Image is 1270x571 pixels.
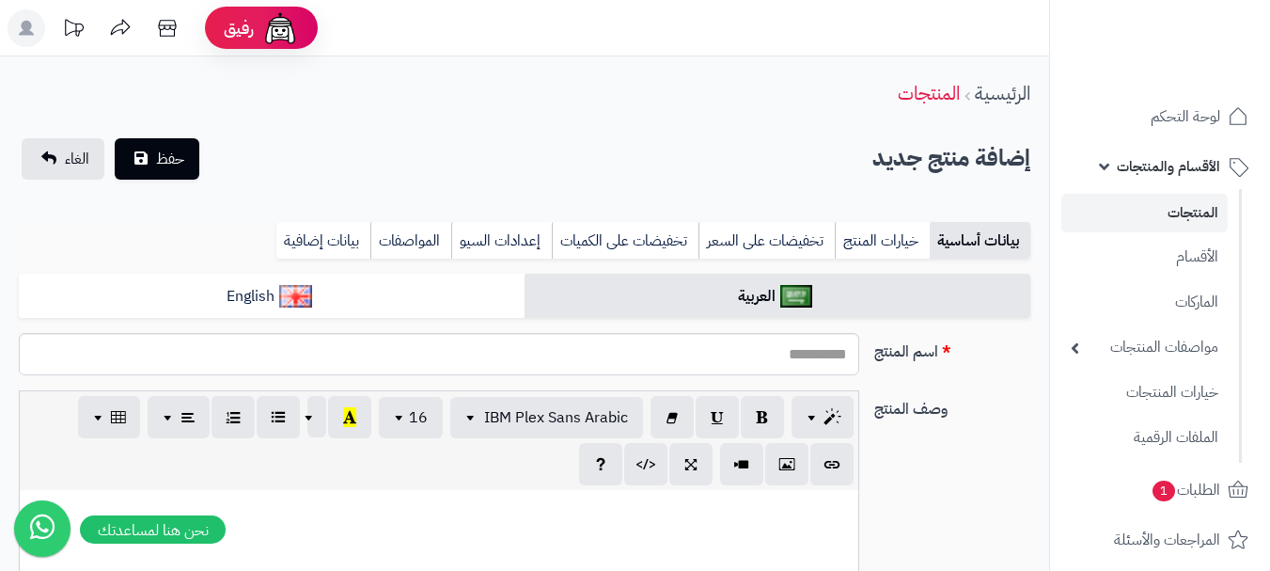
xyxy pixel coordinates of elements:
[261,9,299,47] img: ai-face.png
[1061,327,1228,368] a: مواصفات المنتجات
[780,285,813,308] img: العربية
[525,274,1030,320] a: العربية
[1061,194,1228,232] a: المنتجات
[115,138,199,180] button: حفظ
[552,222,698,260] a: تخفيضات على الكميات
[379,397,443,438] button: 16
[1061,418,1228,458] a: الملفات الرقمية
[898,79,960,107] a: المنتجات
[867,333,1038,363] label: اسم المنتج
[975,79,1030,107] a: الرئيسية
[1061,237,1228,278] a: الأقسام
[276,222,370,260] a: بيانات إضافية
[224,17,254,40] span: رفيق
[1061,517,1259,563] a: المراجعات والأسئلة
[1117,153,1220,180] span: الأقسام والمنتجات
[1151,103,1220,130] span: لوحة التحكم
[872,139,1030,178] h2: إضافة منتج جديد
[1142,14,1252,54] img: logo-2.png
[930,222,1030,260] a: بيانات أساسية
[867,390,1038,420] label: وصف المنتج
[1151,477,1220,503] span: الطلبات
[1061,373,1228,413] a: خيارات المنتجات
[1061,468,1259,513] a: الطلبات1
[370,222,451,260] a: المواصفات
[1152,481,1175,501] span: 1
[835,222,930,260] a: خيارات المنتج
[451,222,552,260] a: إعدادات السيو
[22,138,104,180] a: الغاء
[279,285,312,308] img: English
[409,406,428,429] span: 16
[1061,282,1228,323] a: الماركات
[1061,94,1259,139] a: لوحة التحكم
[19,274,525,320] a: English
[50,9,97,52] a: تحديثات المنصة
[65,148,89,170] span: الغاء
[156,148,184,170] span: حفظ
[698,222,835,260] a: تخفيضات على السعر
[484,406,628,429] span: IBM Plex Sans Arabic
[1114,527,1220,553] span: المراجعات والأسئلة
[450,397,643,438] button: IBM Plex Sans Arabic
